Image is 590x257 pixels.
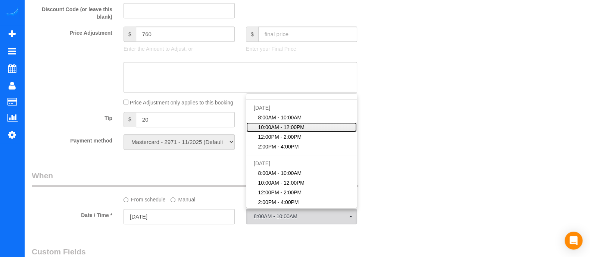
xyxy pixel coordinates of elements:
[26,112,118,122] label: Tip
[254,160,270,166] span: [DATE]
[4,7,19,18] img: Automaid Logo
[124,112,136,127] span: $
[258,114,302,121] span: 8:00AM - 10:00AM
[124,26,136,42] span: $
[258,133,302,141] span: 12:00PM - 2:00PM
[246,209,357,224] button: 8:00AM - 10:00AM
[258,189,302,196] span: 12:00PM - 2:00PM
[565,232,583,250] div: Open Intercom Messenger
[246,26,258,42] span: $
[258,179,305,187] span: 10:00AM - 12:00PM
[258,169,302,177] span: 8:00AM - 10:00AM
[254,213,349,219] span: 8:00AM - 10:00AM
[26,26,118,37] label: Price Adjustment
[258,143,299,150] span: 2:00PM - 4:00PM
[254,105,270,111] span: [DATE]
[171,197,175,202] input: Manual
[124,45,235,53] p: Enter the Amount to Adjust, or
[130,100,233,106] span: Price Adjustment only applies to this booking
[124,197,128,202] input: From schedule
[124,209,235,224] input: MM/DD/YYYY
[26,3,118,21] label: Discount Code (or leave this blank)
[246,45,357,53] p: Enter your Final Price
[258,198,299,206] span: 2:00PM - 4:00PM
[26,134,118,144] label: Payment method
[258,26,357,42] input: final price
[124,193,166,203] label: From schedule
[171,193,195,203] label: Manual
[32,170,358,187] legend: When
[26,209,118,219] label: Date / Time *
[258,123,305,131] span: 10:00AM - 12:00PM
